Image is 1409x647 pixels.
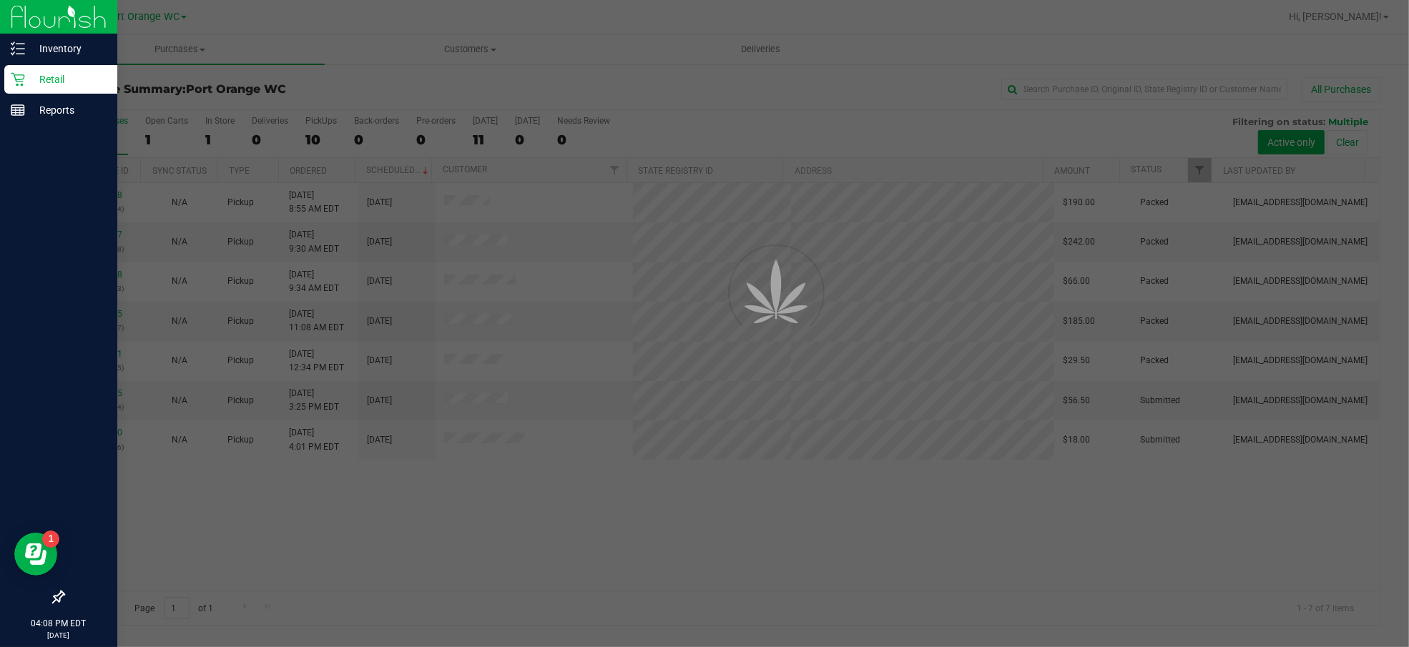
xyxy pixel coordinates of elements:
p: Inventory [25,40,111,57]
inline-svg: Inventory [11,41,25,56]
iframe: Resource center [14,533,57,576]
p: 04:08 PM EDT [6,617,111,630]
p: [DATE] [6,630,111,641]
inline-svg: Retail [11,72,25,87]
p: Reports [25,102,111,119]
inline-svg: Reports [11,103,25,117]
p: Retail [25,71,111,88]
iframe: Resource center unread badge [42,530,59,548]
